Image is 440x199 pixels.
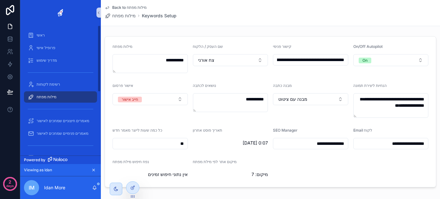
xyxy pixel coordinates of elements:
[353,83,387,88] span: הנחיות ליצירת תמונה
[9,179,11,185] p: 2
[37,155,77,160] span: מאמרים פנימיים שפורסמו
[278,96,307,102] span: מבנה עם ציטוט
[20,156,101,164] a: Powered by
[113,44,132,49] span: מילות מפתח
[24,79,97,90] a: רשימת לקוחות
[6,181,14,190] p: days
[273,83,292,88] span: מבנה כתבה
[142,13,177,19] a: Keywords Setup
[353,54,429,66] button: Select Button
[20,25,101,156] div: scrollable content
[24,168,52,173] span: Viewing as Idan
[113,93,188,105] button: Select Button
[112,5,147,10] span: Back to מילות מפתח
[24,30,97,41] a: ראשי
[193,140,268,146] span: [DATE] 0:07
[112,13,136,19] span: מילות מפתח
[24,128,97,139] a: מאמרים פנימיים שמחכים לאישור
[24,42,97,54] a: פרופיל אישי
[353,44,383,49] span: On/Off Autopilot
[193,128,222,133] span: תאריך פוסט אחרון
[37,118,89,123] span: מאמרים חיצוניים שמחכים לאישור
[113,171,188,178] span: אין נתוני חיפוש זמינים
[273,44,292,49] span: קישור פנימי
[193,44,223,49] span: שם העסק / הלקוח
[24,55,97,66] a: מדריך שימוש
[193,171,268,178] span: מיקום: 7
[113,128,162,133] span: כל כמה שעות לייצר מאמר חדש
[24,91,97,103] a: מילות מפתח
[273,93,348,105] button: Select Button
[113,159,149,164] span: נפח חיפוש מילת מפתח
[105,5,147,10] a: Back to מילות מפתח
[273,128,298,133] span: SEO Manager
[37,131,89,136] span: מאמרים פנימיים שמחכים לאישור
[29,184,35,191] span: IM
[362,58,368,63] div: On
[37,82,60,87] span: רשימת לקוחות
[24,115,97,127] a: מאמרים חיצוניים שמחכים לאישור
[24,152,97,163] a: מאמרים פנימיים שפורסמו
[37,58,57,63] span: מדריך שימוש
[193,54,268,66] button: Select Button
[55,8,67,18] img: App logo
[37,33,45,38] span: ראשי
[122,97,138,102] div: חייב אישור
[198,57,214,63] span: צח אורני
[24,157,45,162] span: Powered by
[37,45,55,50] span: פרופיל אישי
[105,13,136,19] a: מילות מפתח
[113,83,133,88] span: אישור פרסום
[44,185,65,191] p: Idan More
[353,128,372,133] span: Email לקוח
[37,94,56,99] span: מילות מפתח
[193,159,237,164] span: מיקום אתר לפי מילת מפתח
[193,83,216,88] span: נושאים לכתבה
